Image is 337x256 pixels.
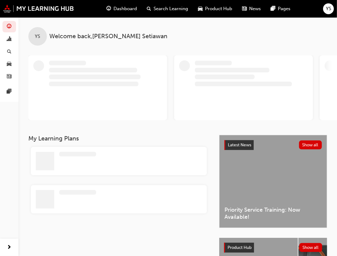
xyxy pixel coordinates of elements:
a: pages-iconPages [266,2,296,15]
span: search-icon [147,5,151,13]
span: Product Hub [228,245,252,250]
a: car-iconProduct Hub [193,2,237,15]
span: Dashboard [114,5,137,12]
span: guage-icon [107,5,111,13]
button: Show all [299,243,323,252]
span: Pages [278,5,291,12]
span: search-icon [7,49,11,55]
span: YS [35,33,40,40]
span: Search Learning [154,5,188,12]
a: Latest NewsShow allPriority Service Training: Now Available! [219,135,327,228]
a: Latest NewsShow all [224,140,322,150]
span: Latest News [228,142,251,148]
span: Priority Service Training: Now Available! [224,206,322,220]
a: Product HubShow all [224,243,322,253]
img: mmal [3,5,74,13]
span: car-icon [198,5,203,13]
a: news-iconNews [237,2,266,15]
span: next-icon [7,244,12,251]
span: news-icon [7,74,12,79]
span: Product Hub [205,5,232,12]
span: chart-icon [7,37,12,42]
span: Welcome back , [PERSON_NAME] Setiawan [49,33,167,40]
span: pages-icon [271,5,276,13]
span: YS [326,5,331,12]
span: guage-icon [7,24,12,30]
a: search-iconSearch Learning [142,2,193,15]
span: car-icon [7,62,12,67]
button: YS [323,3,334,14]
button: Show all [299,140,322,149]
span: pages-icon [7,89,12,95]
span: News [249,5,261,12]
h3: My Learning Plans [28,135,209,142]
span: news-icon [242,5,247,13]
a: guage-iconDashboard [102,2,142,15]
